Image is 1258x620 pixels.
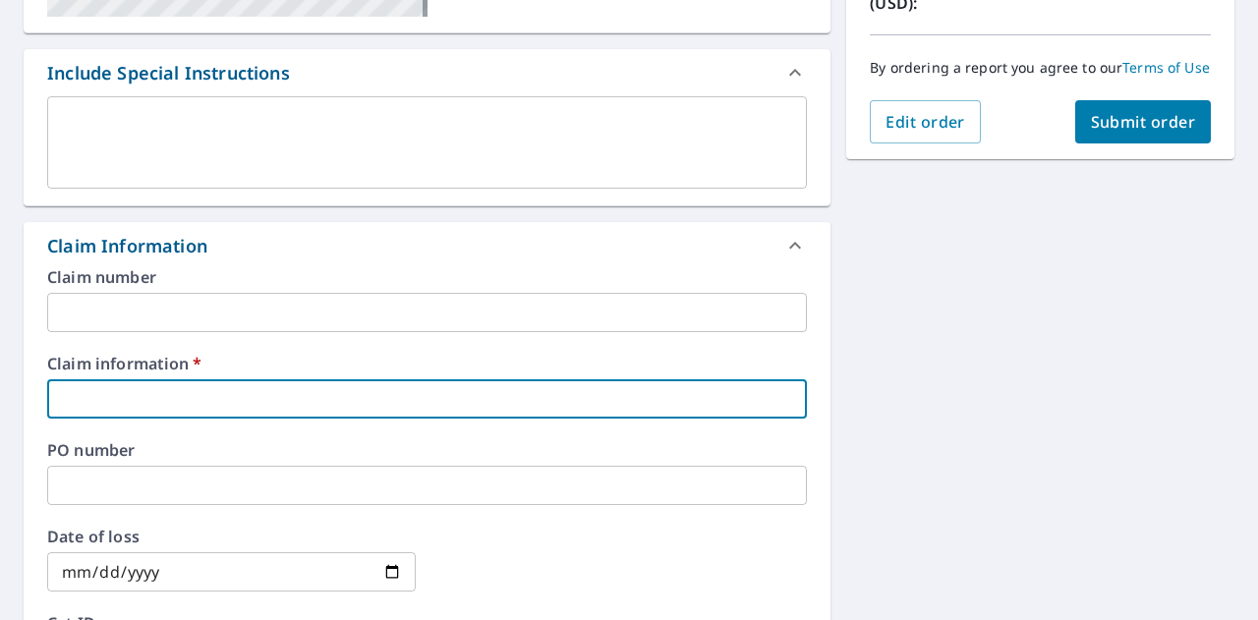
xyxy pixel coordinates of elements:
button: Submit order [1075,100,1212,143]
button: Edit order [870,100,981,143]
div: Claim Information [24,222,830,269]
p: By ordering a report you agree to our [870,59,1211,77]
label: Claim information [47,356,807,371]
div: Claim Information [47,233,207,259]
label: Date of loss [47,529,416,544]
span: Submit order [1091,111,1196,133]
label: Claim number [47,269,807,285]
a: Terms of Use [1122,58,1210,77]
div: Include Special Instructions [24,49,830,96]
span: Edit order [886,111,965,133]
label: PO number [47,442,807,458]
div: Include Special Instructions [47,60,290,86]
